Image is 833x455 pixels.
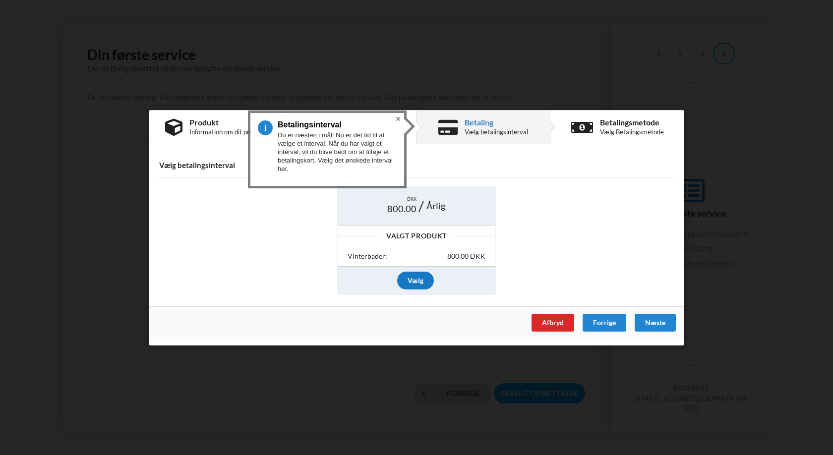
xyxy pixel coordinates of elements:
[465,128,528,136] div: Vælg betalingsinterval
[600,128,664,136] div: Vælg Betalingsmetode
[189,128,266,136] div: Information om dit produkt
[278,120,389,129] h3: Betalingsinterval
[387,203,416,215] span: 800.00
[159,161,674,170] h4: Vælg betalingsinterval
[397,272,434,289] div: Vælg
[635,313,676,331] div: Næste
[392,113,404,125] button: Close
[465,118,528,126] div: Betaling
[532,313,574,331] div: Afbryd
[278,127,397,173] div: Du er næsten i mål! Nu er det tid til at vælge et interval. Når du har valgt et interval, vil du ...
[600,118,664,126] div: Betalingsmetode
[258,120,278,135] span: 5
[583,313,626,331] div: Forrige
[348,251,387,261] div: Vinterbader:
[421,196,450,215] div: Årlig
[407,196,416,203] span: DKK
[189,118,266,126] div: Produkt
[338,232,495,239] div: Valgt Produkt
[447,251,485,261] div: 800.00 DKK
